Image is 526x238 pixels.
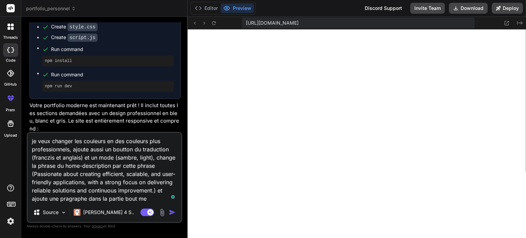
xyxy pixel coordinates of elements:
[61,210,66,215] img: Pick Models
[4,82,17,87] label: GitHub
[92,224,104,228] span: privacy
[43,209,59,216] p: Source
[169,209,176,216] img: icon
[45,58,171,64] pre: npm install
[74,209,80,216] img: Claude 4 Sonnet
[51,34,98,41] div: Create
[26,5,76,12] span: portfolio_personnel
[492,3,523,14] button: Deploy
[51,71,174,78] span: Run command
[246,20,299,26] span: [URL][DOMAIN_NAME]
[410,3,445,14] button: Invite Team
[449,3,488,14] button: Download
[192,3,221,13] button: Editor
[361,3,406,14] div: Discord Support
[5,215,16,227] img: settings
[27,223,182,229] p: Always double-check its answers. Your in Bind
[83,209,134,216] p: [PERSON_NAME] 4 S..
[51,23,98,30] div: Create
[158,209,166,216] img: attachment
[28,133,181,203] textarea: To enrich screen reader interactions, please activate Accessibility in Grammarly extension settings
[29,102,181,133] p: Votre portfolio moderne est maintenant prêt ! Il inclut toutes les sections demandées avec un des...
[67,34,98,42] code: script.js
[221,3,254,13] button: Preview
[3,35,18,40] label: threads
[4,133,17,138] label: Upload
[67,23,98,31] code: style.css
[51,46,174,53] span: Run command
[45,84,171,89] pre: npm run dev
[6,58,15,63] label: code
[188,29,526,238] iframe: To enrich screen reader interactions, please activate Accessibility in Grammarly extension settings
[6,107,15,113] label: prem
